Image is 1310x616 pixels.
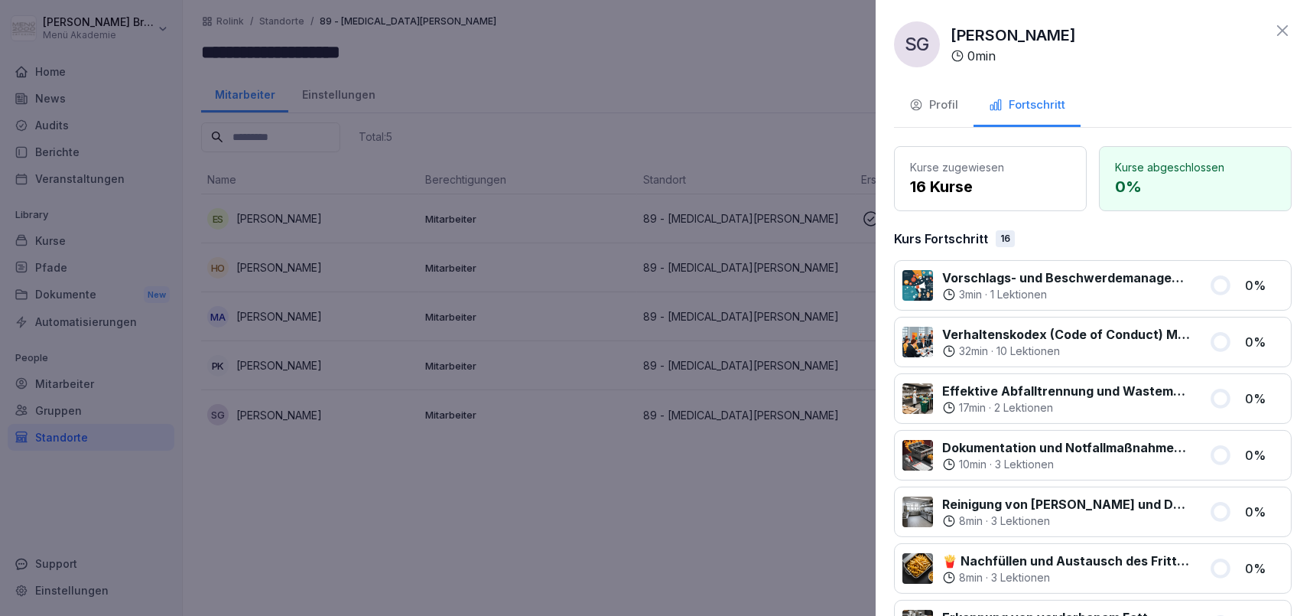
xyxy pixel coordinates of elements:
p: Kurs Fortschritt [894,230,988,248]
p: 0 % [1245,389,1283,408]
p: 3 min [959,287,982,302]
p: 10 Lektionen [996,344,1060,359]
div: · [942,570,1191,585]
div: · [942,400,1191,416]
div: Fortschritt [989,96,1065,114]
p: 16 Kurse [910,175,1071,198]
p: 10 min [959,457,987,472]
p: 0 % [1245,503,1283,521]
p: Kurse abgeschlossen [1115,159,1276,175]
button: Profil [894,86,974,127]
p: 0 min [967,47,996,65]
div: SG [894,21,940,67]
p: 3 Lektionen [991,570,1050,585]
p: Vorschlags- und Beschwerdemanagement bei Menü 2000 [942,269,1191,287]
p: 3 Lektionen [995,457,1054,472]
p: 32 min [959,344,988,359]
div: Profil [909,96,958,114]
p: 17 min [959,400,986,416]
p: Reinigung von [PERSON_NAME] und Dunstabzugshauben [942,495,1191,513]
p: [PERSON_NAME] [951,24,1076,47]
div: · [942,287,1191,302]
div: · [942,457,1191,472]
button: Fortschritt [974,86,1081,127]
p: 3 Lektionen [991,513,1050,529]
p: 0 % [1115,175,1276,198]
div: · [942,513,1191,529]
p: 1 Lektionen [990,287,1047,302]
p: Dokumentation und Notfallmaßnahmen bei Fritteusen [942,438,1191,457]
p: 0 % [1245,333,1283,351]
p: 2 Lektionen [994,400,1053,416]
p: Kurse zugewiesen [910,159,1071,175]
div: 16 [996,230,1015,247]
p: Effektive Abfalltrennung und Wastemanagement im Catering [942,382,1191,400]
p: 0 % [1245,446,1283,464]
p: Verhaltenskodex (Code of Conduct) Menü 2000 [942,325,1191,344]
div: · [942,344,1191,359]
p: 8 min [959,513,983,529]
p: 🍟 Nachfüllen und Austausch des Frittieröl/-fettes [942,552,1191,570]
p: 8 min [959,570,983,585]
p: 0 % [1245,276,1283,295]
p: 0 % [1245,559,1283,578]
